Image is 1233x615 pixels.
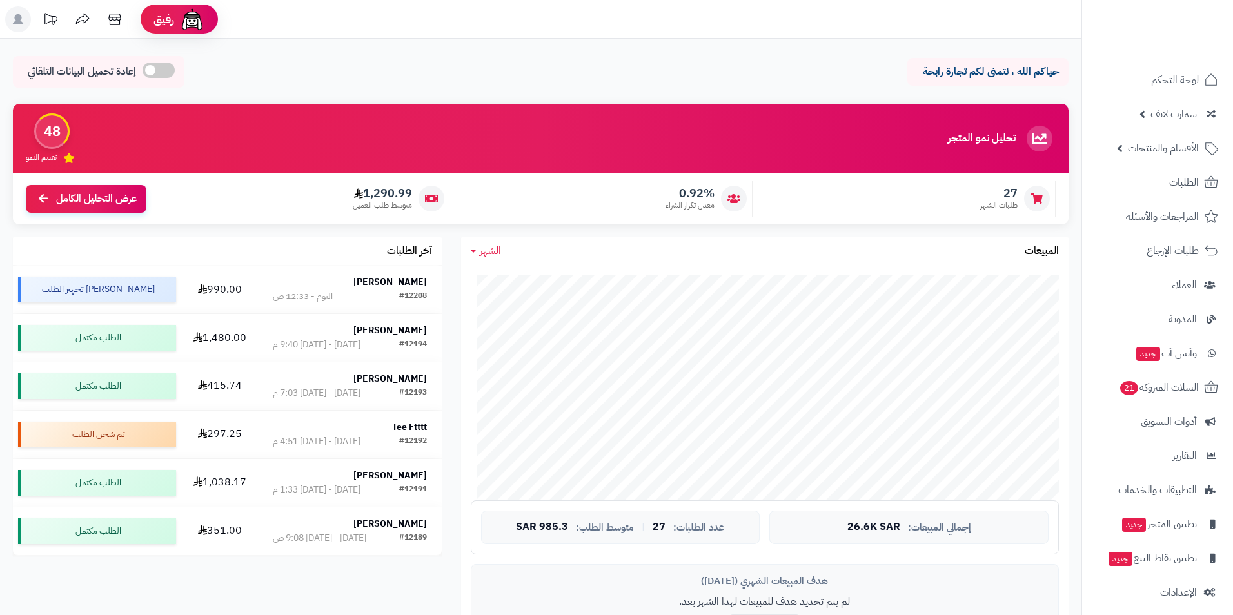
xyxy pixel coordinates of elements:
a: المدونة [1090,304,1225,335]
div: #12193 [399,387,427,400]
span: معدل تكرار الشراء [666,200,715,211]
span: وآتس آب [1135,344,1197,362]
span: متوسط طلب العميل [353,200,412,211]
div: [DATE] - [DATE] 9:40 م [273,338,360,351]
a: لوحة التحكم [1090,64,1225,95]
span: جديد [1136,347,1160,361]
a: الشهر [471,244,501,259]
span: طلبات الإرجاع [1147,242,1199,260]
span: إجمالي المبيعات: [908,522,971,533]
a: وآتس آبجديد [1090,338,1225,369]
span: 985.3 SAR [516,522,568,533]
span: سمارت لايف [1150,105,1197,123]
strong: Tee Ftttt [392,420,427,434]
span: تطبيق المتجر [1121,515,1197,533]
span: متوسط الطلب: [576,522,634,533]
a: أدوات التسويق [1090,406,1225,437]
div: #12191 [399,483,427,496]
span: التقارير [1172,447,1197,465]
span: 27 [980,186,1018,200]
span: جديد [1109,552,1132,566]
p: حياكم الله ، نتمنى لكم تجارة رابحة [917,64,1059,79]
span: المدونة [1169,310,1197,328]
div: الطلب مكتمل [18,325,176,351]
span: عدد الطلبات: [673,522,724,533]
span: أدوات التسويق [1141,413,1197,431]
div: تم شحن الطلب [18,422,176,447]
div: [DATE] - [DATE] 7:03 م [273,387,360,400]
span: الإعدادات [1160,583,1197,601]
span: 27 [653,522,666,533]
a: عرض التحليل الكامل [26,185,146,213]
div: اليوم - 12:33 ص [273,290,333,303]
span: المراجعات والأسئلة [1126,208,1199,226]
span: 0.92% [666,186,715,200]
a: تطبيق المتجرجديد [1090,509,1225,540]
span: طلبات الشهر [980,200,1018,211]
h3: آخر الطلبات [387,246,432,257]
div: [DATE] - [DATE] 1:33 م [273,483,360,496]
div: #12194 [399,338,427,351]
div: #12189 [399,532,427,545]
td: 351.00 [181,507,258,555]
a: السلات المتروكة21 [1090,372,1225,403]
div: #12208 [399,290,427,303]
a: الطلبات [1090,167,1225,198]
a: طلبات الإرجاع [1090,235,1225,266]
span: تقييم النمو [26,152,57,163]
td: 1,480.00 [181,314,258,362]
span: السلات المتروكة [1119,378,1199,396]
span: التطبيقات والخدمات [1118,481,1197,499]
strong: [PERSON_NAME] [353,469,427,482]
span: الشهر [480,243,501,259]
a: التطبيقات والخدمات [1090,474,1225,505]
a: العملاء [1090,269,1225,300]
span: إعادة تحميل البيانات التلقائي [28,64,136,79]
a: الإعدادات [1090,577,1225,608]
div: [DATE] - [DATE] 4:51 م [273,435,360,448]
td: 415.74 [181,362,258,410]
p: لم يتم تحديد هدف للمبيعات لهذا الشهر بعد. [481,594,1049,609]
span: الطلبات [1169,173,1199,191]
div: الطلب مكتمل [18,518,176,544]
span: | [642,522,645,532]
td: 1,038.17 [181,459,258,507]
div: [DATE] - [DATE] 9:08 ص [273,532,366,545]
span: الأقسام والمنتجات [1128,139,1199,157]
div: #12192 [399,435,427,448]
td: 990.00 [181,266,258,313]
h3: المبيعات [1025,246,1059,257]
span: 21 [1120,381,1138,395]
span: العملاء [1172,276,1197,294]
strong: [PERSON_NAME] [353,275,427,289]
div: الطلب مكتمل [18,373,176,399]
a: المراجعات والأسئلة [1090,201,1225,232]
span: جديد [1122,518,1146,532]
strong: [PERSON_NAME] [353,324,427,337]
strong: [PERSON_NAME] [353,517,427,531]
img: ai-face.png [179,6,205,32]
h3: تحليل نمو المتجر [948,133,1016,144]
a: تحديثات المنصة [34,6,66,35]
span: 26.6K SAR [847,522,900,533]
span: 1,290.99 [353,186,412,200]
span: رفيق [153,12,174,27]
div: هدف المبيعات الشهري ([DATE]) [481,574,1049,588]
a: تطبيق نقاط البيعجديد [1090,543,1225,574]
strong: [PERSON_NAME] [353,372,427,386]
span: تطبيق نقاط البيع [1107,549,1197,567]
div: [PERSON_NAME] تجهيز الطلب [18,277,176,302]
td: 297.25 [181,411,258,458]
a: التقارير [1090,440,1225,471]
span: عرض التحليل الكامل [56,191,137,206]
span: لوحة التحكم [1151,71,1199,89]
div: الطلب مكتمل [18,470,176,496]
